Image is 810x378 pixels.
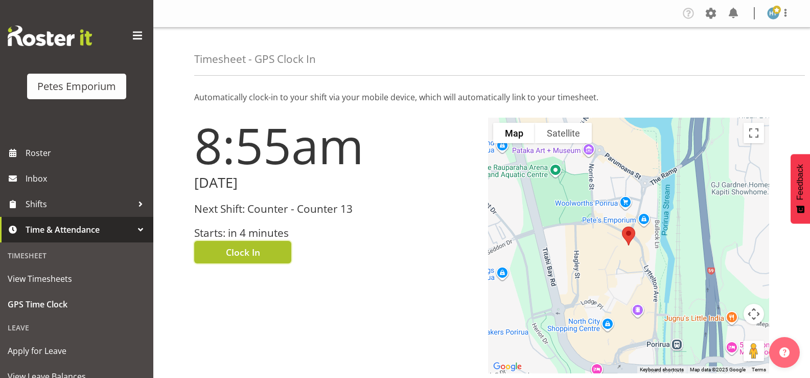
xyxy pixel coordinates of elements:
a: Terms (opens in new tab) [752,367,766,372]
span: Roster [26,145,148,161]
button: Clock In [194,241,291,263]
img: help-xxl-2.png [779,347,790,358]
span: Apply for Leave [8,343,146,359]
button: Show street map [493,123,535,143]
a: Apply for Leave [3,338,151,364]
span: Shifts [26,196,133,212]
span: Clock In [226,246,260,259]
span: Inbox [26,171,148,186]
span: Time & Attendance [26,222,133,237]
img: Rosterit website logo [8,26,92,46]
button: Map camera controls [744,304,764,324]
span: Map data ©2025 Google [690,367,746,372]
img: helena-tomlin701.jpg [767,7,779,19]
h3: Next Shift: Counter - Counter 13 [194,203,476,215]
p: Automatically clock-in to your shift via your mobile device, which will automatically link to you... [194,91,769,103]
div: Petes Emporium [37,79,116,94]
span: Feedback [796,164,805,200]
a: View Timesheets [3,266,151,292]
a: Open this area in Google Maps (opens a new window) [491,360,524,373]
h2: [DATE] [194,175,476,191]
a: GPS Time Clock [3,292,151,317]
button: Feedback - Show survey [791,154,810,224]
button: Toggle fullscreen view [744,123,764,143]
button: Drag Pegman onto the map to open Street View [744,341,764,361]
span: View Timesheets [8,271,146,286]
div: Timesheet [3,245,151,266]
h4: Timesheet - GPS Clock In [194,53,316,65]
img: Google [491,360,524,373]
button: Keyboard shortcuts [640,366,684,373]
span: GPS Time Clock [8,297,146,312]
button: Show satellite imagery [535,123,592,143]
h1: 8:55am [194,118,476,173]
h3: Starts: in 4 minutes [194,227,476,239]
div: Leave [3,317,151,338]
